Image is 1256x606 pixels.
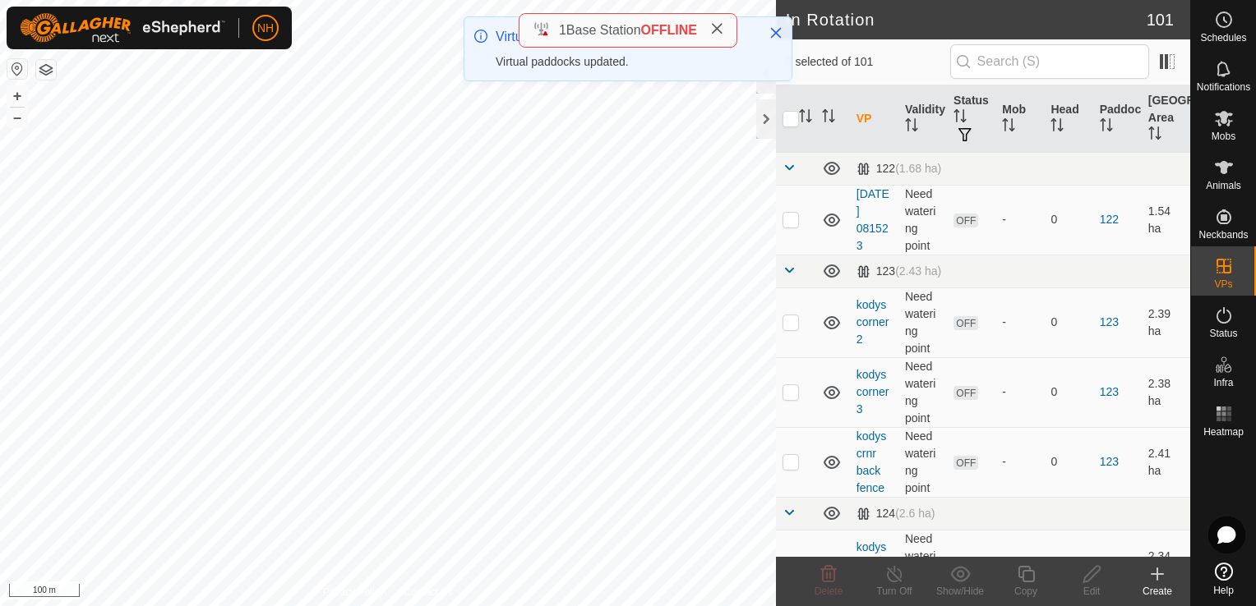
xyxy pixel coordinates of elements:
[1147,7,1174,32] span: 101
[954,386,978,400] span: OFF
[1044,287,1092,357] td: 0
[1044,185,1092,255] td: 0
[1100,385,1119,398] a: 123
[799,112,812,125] p-sorticon: Activate to sort
[496,53,752,71] div: Virtual paddocks updated.
[1059,584,1124,599] div: Edit
[954,456,978,470] span: OFF
[898,530,947,599] td: Need watering point
[1200,33,1246,43] span: Schedules
[857,507,935,521] div: 124
[895,507,935,520] span: (2.6 ha)
[1044,530,1092,599] td: 0
[1100,213,1119,226] a: 122
[995,85,1044,153] th: Mob
[815,585,843,597] span: Delete
[1203,427,1244,437] span: Heatmap
[954,213,978,227] span: OFF
[1142,287,1190,357] td: 2.39 ha
[895,264,941,278] span: (2.43 ha)
[857,368,889,415] a: kodys corner 3
[857,264,941,278] div: 123
[822,112,835,125] p-sorticon: Activate to sort
[1100,455,1119,468] a: 123
[898,427,947,497] td: Need watering point
[1142,85,1190,153] th: [GEOGRAPHIC_DATA] Area
[36,60,56,80] button: Map Layers
[1002,314,1037,331] div: -
[947,85,995,153] th: Status
[323,585,385,599] a: Privacy Policy
[7,59,27,79] button: Reset Map
[1197,82,1250,92] span: Notifications
[1093,85,1142,153] th: Paddock
[898,185,947,255] td: Need watering point
[1044,357,1092,427] td: 0
[1142,357,1190,427] td: 2.38 ha
[857,298,889,346] a: kodys corner 2
[1002,121,1015,134] p-sorticon: Activate to sort
[641,23,697,37] span: OFFLINE
[1214,279,1232,289] span: VPs
[1002,453,1037,471] div: -
[1212,131,1235,141] span: Mobs
[927,584,993,599] div: Show/Hide
[850,85,898,153] th: VP
[1213,378,1233,388] span: Infra
[1051,121,1064,134] p-sorticon: Activate to sort
[1198,230,1248,240] span: Neckbands
[898,287,947,357] td: Need watering point
[857,162,941,176] div: 122
[857,429,887,494] a: kodys crnr back fence
[954,112,967,125] p-sorticon: Activate to sort
[954,316,978,330] span: OFF
[1206,181,1241,191] span: Animals
[895,162,941,175] span: (1.68 ha)
[1044,85,1092,153] th: Head
[1142,530,1190,599] td: 2.34 ha
[559,23,566,37] span: 1
[1100,121,1113,134] p-sorticon: Activate to sort
[1002,211,1037,228] div: -
[857,187,889,252] a: [DATE] 081523
[404,585,453,599] a: Contact Us
[1209,328,1237,338] span: Status
[993,584,1059,599] div: Copy
[857,540,889,588] a: kodys corner 3 BF
[1100,315,1119,328] a: 123
[861,584,927,599] div: Turn Off
[7,86,27,106] button: +
[1142,185,1190,255] td: 1.54 ha
[1002,383,1037,401] div: -
[257,20,274,37] span: NH
[566,23,641,37] span: Base Station
[905,121,918,134] p-sorticon: Activate to sort
[1142,427,1190,497] td: 2.41 ha
[1124,584,1190,599] div: Create
[7,108,27,127] button: –
[764,21,787,44] button: Close
[496,27,752,47] div: Virtual Paddocks
[1191,556,1256,602] a: Help
[950,44,1149,79] input: Search (S)
[20,13,225,43] img: Gallagher Logo
[1148,129,1161,142] p-sorticon: Activate to sort
[1044,427,1092,497] td: 0
[898,357,947,427] td: Need watering point
[1213,585,1234,595] span: Help
[898,85,947,153] th: Validity
[786,53,950,71] span: 0 selected of 101
[786,10,1147,30] h2: In Rotation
